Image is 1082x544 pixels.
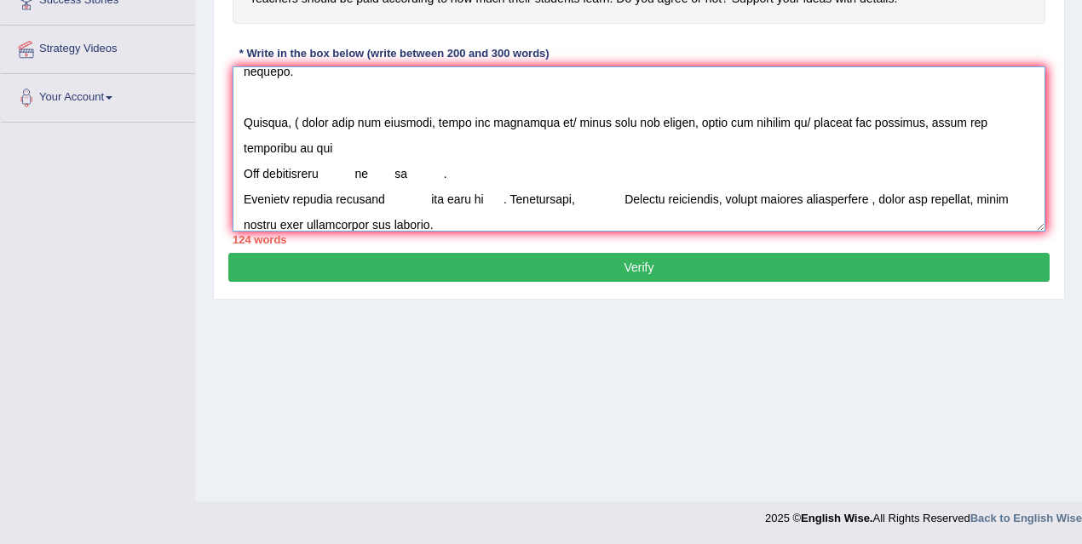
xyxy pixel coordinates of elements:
div: 2025 © All Rights Reserved [765,501,1082,526]
button: Verify [228,253,1050,282]
a: Strategy Videos [1,26,195,68]
div: * Write in the box below (write between 200 and 300 words) [233,45,555,61]
a: Your Account [1,74,195,117]
a: Back to English Wise [970,512,1082,524]
div: 124 words [233,232,1045,248]
strong: English Wise. [801,512,872,524]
